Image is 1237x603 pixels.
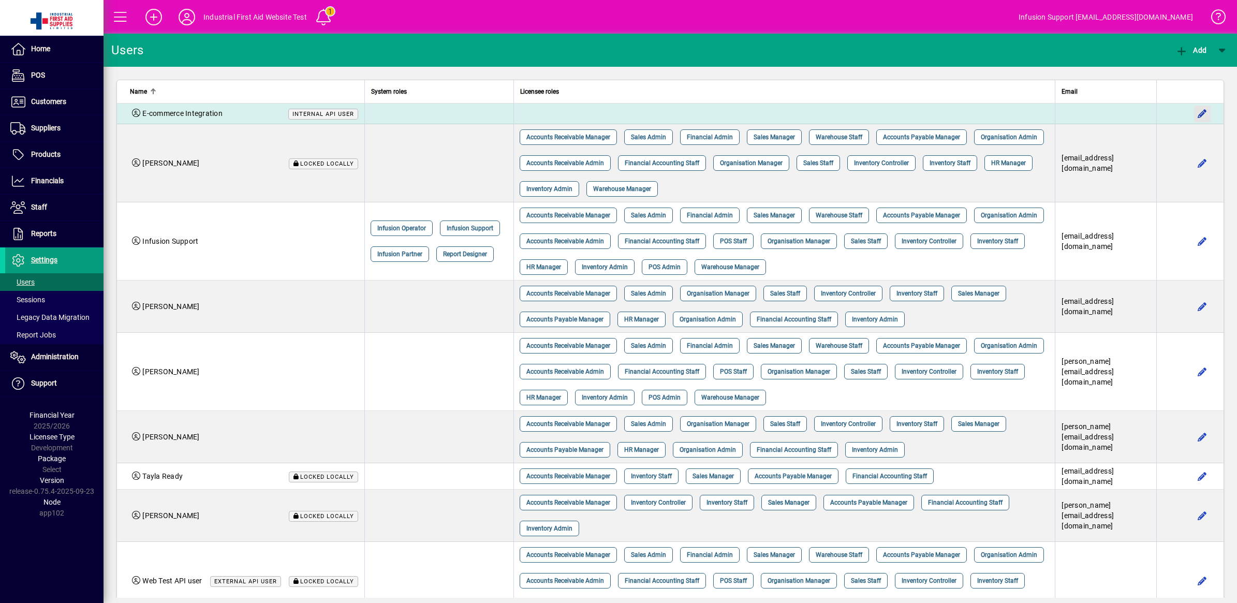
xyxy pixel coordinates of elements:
[631,550,666,560] span: Sales Admin
[371,86,407,97] span: System roles
[687,132,733,142] span: Financial Admin
[852,314,898,325] span: Inventory Admin
[5,326,104,344] a: Report Jobs
[31,203,47,211] span: Staff
[631,497,686,508] span: Inventory Controller
[981,132,1037,142] span: Organisation Admin
[851,366,881,377] span: Sales Staff
[930,158,970,168] span: Inventory Staff
[649,392,681,403] span: POS Admin
[31,97,66,106] span: Customers
[203,9,307,25] div: Industrial First Aid Website Test
[631,419,666,429] span: Sales Admin
[977,366,1018,377] span: Inventory Staff
[31,71,45,79] span: POS
[687,550,733,560] span: Financial Admin
[851,576,881,586] span: Sales Staff
[5,63,104,89] a: POS
[526,419,610,429] span: Accounts Receivable Manager
[593,184,651,194] span: Warehouse Manager
[142,511,199,520] span: [PERSON_NAME]
[582,262,628,272] span: Inventory Admin
[816,132,862,142] span: Warehouse Staff
[5,142,104,168] a: Products
[526,523,572,534] span: Inventory Admin
[1173,41,1209,60] button: Add
[1194,572,1211,589] button: Edit
[1194,507,1211,524] button: Edit
[526,471,610,481] span: Accounts Receivable Manager
[5,344,104,370] a: Administration
[770,288,800,299] span: Sales Staff
[31,45,50,53] span: Home
[902,236,956,246] span: Inventory Controller
[625,158,699,168] span: Financial Accounting Staff
[142,433,199,441] span: [PERSON_NAME]
[631,132,666,142] span: Sales Admin
[142,302,199,311] span: [PERSON_NAME]
[10,313,90,321] span: Legacy Data Migration
[803,158,833,168] span: Sales Staff
[292,111,354,117] span: Internal API user
[5,273,104,291] a: Users
[130,86,358,97] div: Name
[757,445,831,455] span: Financial Accounting Staff
[43,498,61,506] span: Node
[1194,106,1211,122] button: Edit
[991,158,1026,168] span: HR Manager
[5,36,104,62] a: Home
[754,341,795,351] span: Sales Manager
[5,195,104,220] a: Staff
[1194,155,1211,171] button: Edit
[10,331,56,339] span: Report Jobs
[30,411,75,419] span: Financial Year
[526,497,610,508] span: Accounts Receivable Manager
[706,497,747,508] span: Inventory Staff
[447,223,493,233] span: Infusion Support
[1203,2,1224,36] a: Knowledge Base
[852,471,927,481] span: Financial Accounting Staff
[631,210,666,220] span: Sales Admin
[896,419,937,429] span: Inventory Staff
[625,576,699,586] span: Financial Accounting Staff
[142,367,199,376] span: [PERSON_NAME]
[5,291,104,308] a: Sessions
[816,550,862,560] span: Warehouse Staff
[701,392,759,403] span: Warehouse Manager
[170,8,203,26] button: Profile
[520,86,559,97] span: Licensee roles
[625,236,699,246] span: Financial Accounting Staff
[1194,429,1211,445] button: Edit
[821,288,876,299] span: Inventory Controller
[5,371,104,396] a: Support
[1194,468,1211,484] button: Edit
[757,314,831,325] span: Financial Accounting Staff
[720,158,783,168] span: Organisation Manager
[816,210,862,220] span: Warehouse Staff
[30,433,75,441] span: Licensee Type
[928,497,1003,508] span: Financial Accounting Staff
[1062,467,1114,486] span: [EMAIL_ADDRESS][DOMAIN_NAME]
[40,476,64,484] span: Version
[649,262,681,272] span: POS Admin
[768,366,830,377] span: Organisation Manager
[687,288,749,299] span: Organisation Manager
[1062,422,1114,451] span: [PERSON_NAME][EMAIL_ADDRESS][DOMAIN_NAME]
[31,177,64,185] span: Financials
[582,392,628,403] span: Inventory Admin
[1194,363,1211,380] button: Edit
[852,445,898,455] span: Inventory Admin
[755,471,832,481] span: Accounts Payable Manager
[851,236,881,246] span: Sales Staff
[1062,501,1114,530] span: [PERSON_NAME][EMAIL_ADDRESS][DOMAIN_NAME]
[631,471,672,481] span: Inventory Staff
[680,445,736,455] span: Organisation Admin
[526,262,561,272] span: HR Manager
[111,42,155,58] div: Users
[883,210,960,220] span: Accounts Payable Manager
[770,419,800,429] span: Sales Staff
[300,160,354,167] span: Locked locally
[816,341,862,351] span: Warehouse Staff
[977,236,1018,246] span: Inventory Staff
[896,288,937,299] span: Inventory Staff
